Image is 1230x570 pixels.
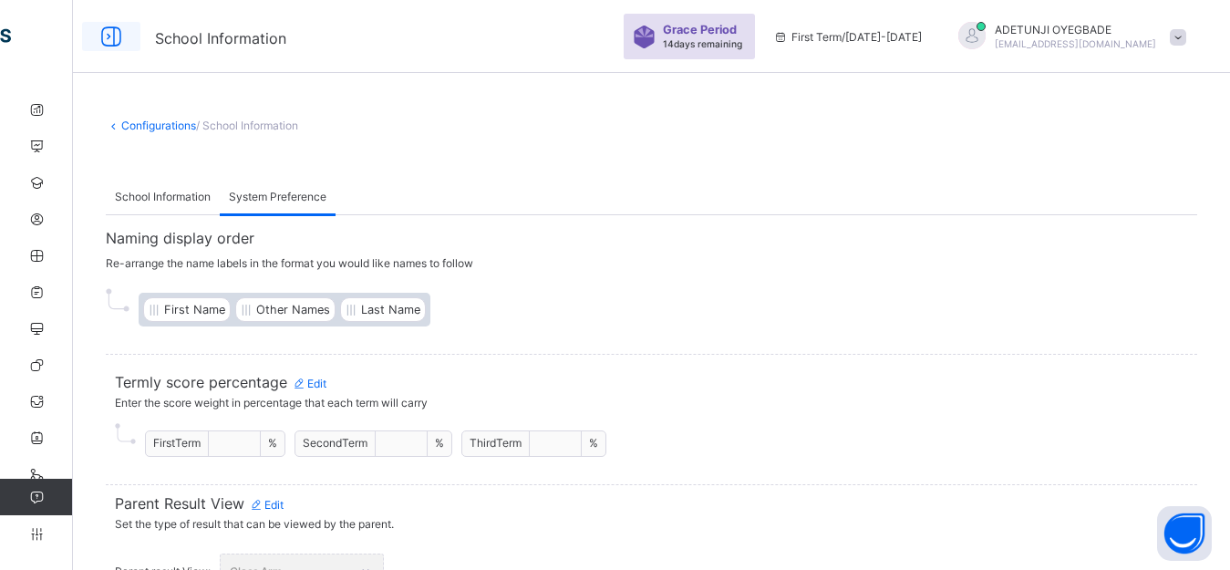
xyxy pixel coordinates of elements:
span: Last Name [361,303,420,316]
img: pointer.7d5efa4dba55a2dde3e22c45d215a0de.svg [115,423,136,444]
span: % [589,436,598,450]
span: First Name [164,303,225,316]
span: % [268,436,277,450]
span: School Information [155,29,286,47]
span: 14 days remaining [663,38,742,49]
span: Third Term [470,436,522,450]
span: System Preference [229,190,326,203]
img: drag.9e2328f5c9ddb05d52d4b19684d164eb.svg [149,305,160,316]
img: drag.9e2328f5c9ddb05d52d4b19684d164eb.svg [241,305,252,316]
button: Open asap [1157,506,1212,561]
span: Re-arrange the name labels in the format you would like names to follow [106,256,1197,270]
span: School Information [115,190,211,203]
div: Last Name [340,297,426,322]
span: session/term information [773,30,922,44]
span: Edit [249,498,284,512]
span: % [435,436,444,450]
div: First Name [143,297,231,322]
span: Termly score percentage [115,373,1188,391]
span: Set the type of result that can be viewed by the parent. [115,513,1188,535]
span: / School Information [196,119,298,132]
span: Edit [292,377,326,390]
span: Enter the score weight in percentage that each term will carry [115,391,1188,414]
span: Parent Result View [115,494,1188,513]
img: drag.9e2328f5c9ddb05d52d4b19684d164eb.svg [346,305,357,316]
div: Other Names [235,297,336,322]
div: ADETUNJIOYEGBADE [940,22,1195,52]
span: Other Names [256,303,330,316]
span: First Term [153,436,201,450]
span: Second Term [303,436,367,450]
img: sticker-purple.71386a28dfed39d6af7621340158ba97.svg [633,26,656,48]
span: ADETUNJI OYEGBADE [995,23,1156,36]
img: pointer.7d5efa4dba55a2dde3e22c45d215a0de.svg [106,288,129,312]
span: Grace Period [663,23,737,36]
span: Naming display order [106,229,1197,247]
a: Configurations [121,119,196,132]
span: [EMAIL_ADDRESS][DOMAIN_NAME] [995,38,1156,49]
